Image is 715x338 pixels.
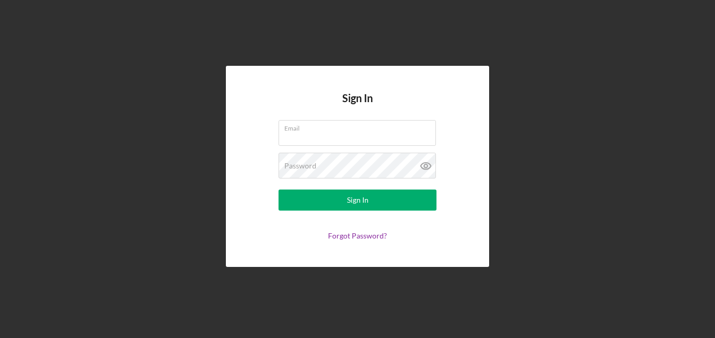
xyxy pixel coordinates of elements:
label: Password [284,162,316,170]
label: Email [284,121,436,132]
h4: Sign In [342,92,373,120]
a: Forgot Password? [328,231,387,240]
button: Sign In [279,190,436,211]
div: Sign In [347,190,369,211]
